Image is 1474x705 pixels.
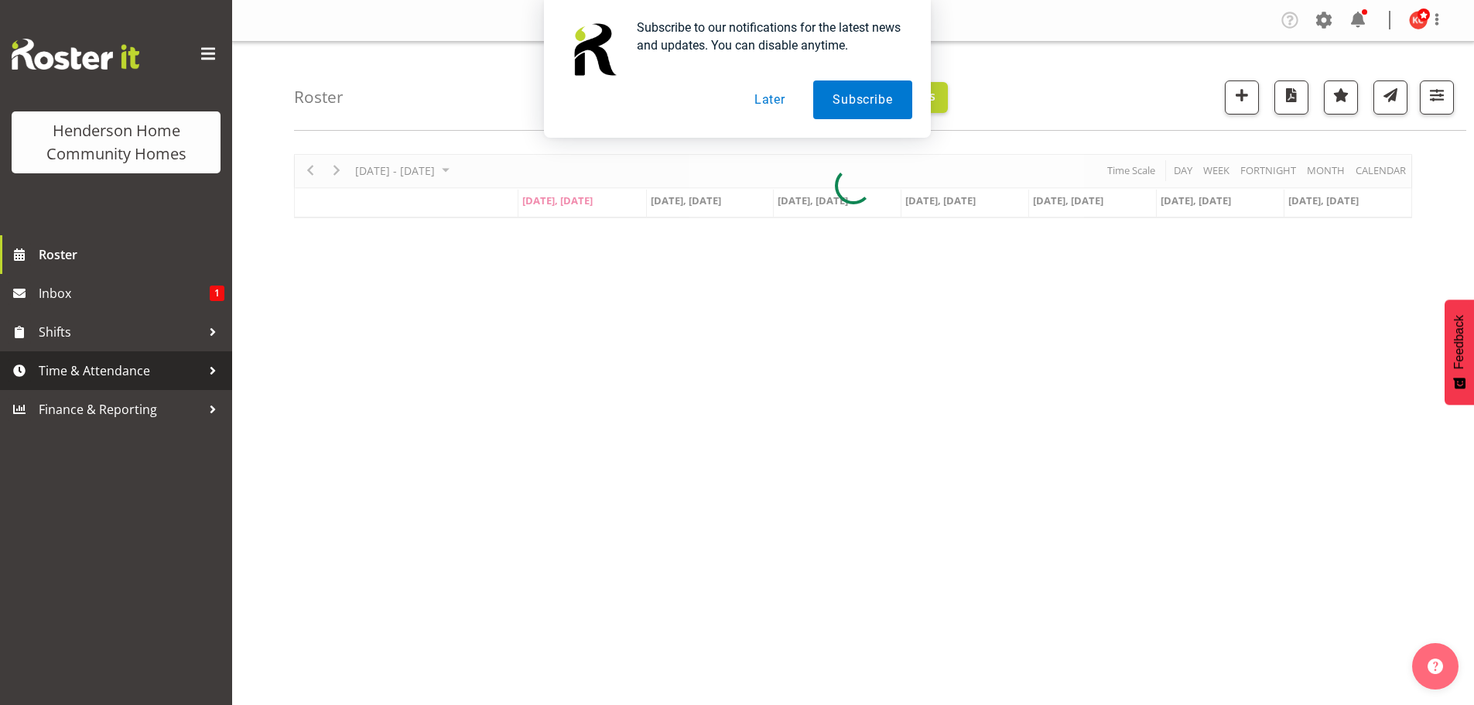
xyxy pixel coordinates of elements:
[39,320,201,344] span: Shifts
[39,398,201,421] span: Finance & Reporting
[813,80,911,119] button: Subscribe
[1452,315,1466,369] span: Feedback
[1445,299,1474,405] button: Feedback - Show survey
[210,286,224,301] span: 1
[39,359,201,382] span: Time & Attendance
[1428,659,1443,674] img: help-xxl-2.png
[624,19,912,54] div: Subscribe to our notifications for the latest news and updates. You can disable anytime.
[27,119,205,166] div: Henderson Home Community Homes
[563,19,624,80] img: notification icon
[39,243,224,266] span: Roster
[39,282,210,305] span: Inbox
[735,80,805,119] button: Later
